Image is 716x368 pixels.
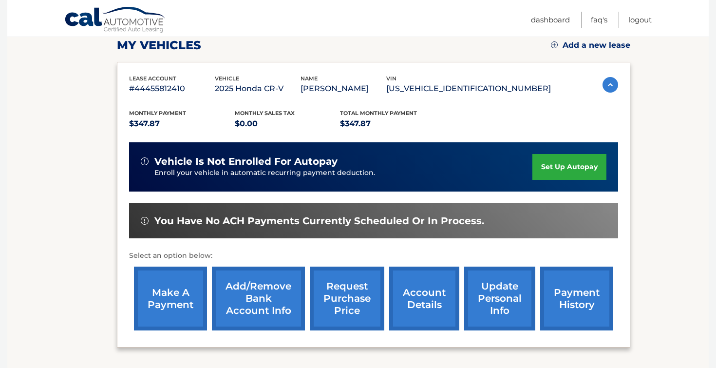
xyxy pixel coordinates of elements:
span: lease account [129,75,176,82]
p: #44455812410 [129,82,215,96]
p: $347.87 [129,117,235,131]
p: $347.87 [340,117,446,131]
p: Select an option below: [129,250,618,262]
span: Total Monthly Payment [340,110,417,116]
img: add.svg [551,41,558,48]
a: request purchase price [310,267,384,330]
a: payment history [540,267,613,330]
a: Add/Remove bank account info [212,267,305,330]
span: Monthly Payment [129,110,186,116]
span: vin [386,75,396,82]
p: 2025 Honda CR-V [215,82,301,96]
p: $0.00 [235,117,340,131]
a: Logout [628,12,652,28]
p: Enroll your vehicle in automatic recurring payment deduction. [154,168,532,178]
a: set up autopay [532,154,606,180]
p: [PERSON_NAME] [301,82,386,96]
img: alert-white.svg [141,217,149,225]
img: alert-white.svg [141,157,149,165]
a: Cal Automotive [64,6,167,35]
p: [US_VEHICLE_IDENTIFICATION_NUMBER] [386,82,551,96]
span: You have no ACH payments currently scheduled or in process. [154,215,484,227]
img: accordion-active.svg [603,77,618,93]
span: vehicle [215,75,239,82]
h2: my vehicles [117,38,201,53]
span: vehicle is not enrolled for autopay [154,155,338,168]
span: name [301,75,318,82]
a: update personal info [464,267,535,330]
a: Add a new lease [551,40,630,50]
a: FAQ's [591,12,607,28]
a: make a payment [134,267,207,330]
a: Dashboard [531,12,570,28]
span: Monthly sales Tax [235,110,295,116]
a: account details [389,267,459,330]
